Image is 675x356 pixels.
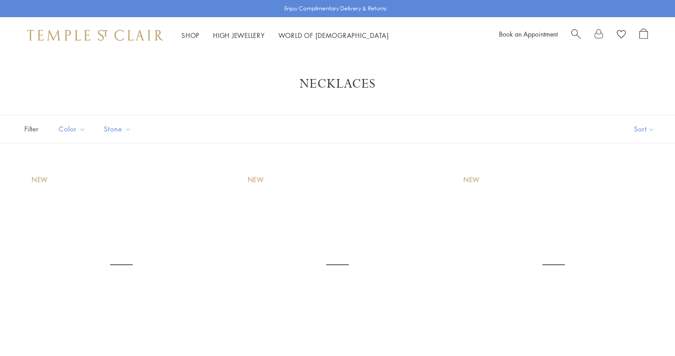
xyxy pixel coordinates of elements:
[54,123,92,135] span: Color
[571,28,581,42] a: Search
[639,28,648,42] a: Open Shopping Bag
[617,28,626,42] a: View Wishlist
[463,175,480,185] div: New
[52,119,92,139] button: Color
[36,76,639,92] h1: Necklaces
[181,31,199,40] a: ShopShop
[284,4,387,13] p: Enjoy Complimentary Delivery & Returns
[32,175,48,185] div: New
[97,119,138,139] button: Stone
[248,175,264,185] div: New
[99,123,138,135] span: Stone
[27,30,163,41] img: Temple St. Clair
[499,29,558,38] a: Book an Appointment
[181,30,389,41] nav: Main navigation
[614,115,675,143] button: Show sort by
[213,31,265,40] a: High JewelleryHigh Jewellery
[278,31,389,40] a: World of [DEMOGRAPHIC_DATA]World of [DEMOGRAPHIC_DATA]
